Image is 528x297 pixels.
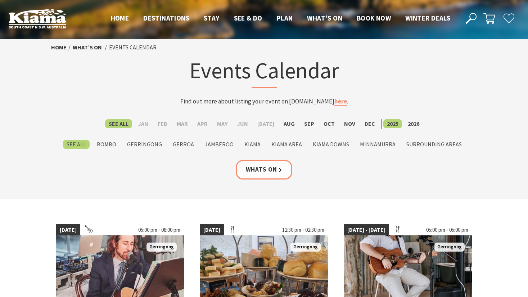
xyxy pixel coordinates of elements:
[200,224,224,236] span: [DATE]
[383,119,402,128] label: 2025
[204,14,220,22] span: Stay
[109,43,157,52] li: Events Calendar
[105,119,132,128] label: See All
[268,140,306,149] label: Kiama Area
[123,56,405,88] h1: Events Calendar
[320,119,338,128] label: Oct
[277,14,293,22] span: Plan
[173,119,191,128] label: Mar
[201,140,237,149] label: Jamberoo
[123,140,166,149] label: Gerringong
[340,119,359,128] label: Nov
[73,44,102,51] a: What’s On
[56,224,80,236] span: [DATE]
[51,44,67,51] a: Home
[344,224,389,236] span: [DATE] - [DATE]
[93,140,120,149] label: Bombo
[236,160,293,179] a: Whats On
[135,224,184,236] span: 05:00 pm - 08:00 pm
[279,224,328,236] span: 12:30 pm - 02:30 pm
[241,140,264,149] label: Kiama
[403,140,465,149] label: Surrounding Areas
[301,119,318,128] label: Sep
[357,14,391,22] span: Book now
[280,119,298,128] label: Aug
[169,140,198,149] label: Gerroa
[423,224,472,236] span: 05:00 pm - 05:00 pm
[104,13,457,25] nav: Main Menu
[146,243,177,252] span: Gerringong
[434,243,465,252] span: Gerringong
[194,119,211,128] label: Apr
[213,119,231,128] label: May
[290,243,321,252] span: Gerringong
[405,14,450,22] span: Winter Deals
[134,119,152,128] label: Jan
[143,14,189,22] span: Destinations
[356,140,399,149] label: Minnamurra
[9,9,66,28] img: Kiama Logo
[233,119,252,128] label: Jun
[334,97,347,106] a: here
[63,140,90,149] label: See All
[404,119,423,128] label: 2026
[254,119,278,128] label: [DATE]
[111,14,129,22] span: Home
[307,14,342,22] span: What’s On
[234,14,262,22] span: See & Do
[309,140,353,149] label: Kiama Downs
[154,119,171,128] label: Feb
[361,119,379,128] label: Dec
[123,97,405,106] p: Find out more about listing your event on [DOMAIN_NAME] .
